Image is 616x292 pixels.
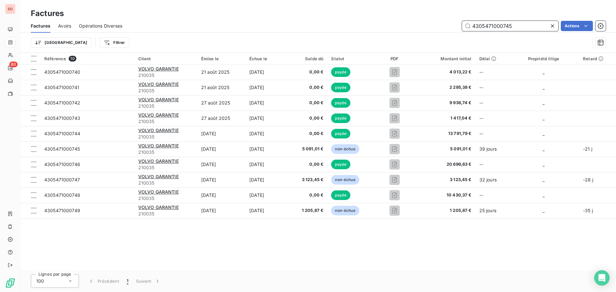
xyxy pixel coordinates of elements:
span: VOLVO GARANTIE [138,158,179,164]
span: 0,00 € [293,115,324,121]
span: 4305471000746 [44,162,80,167]
span: payée [331,129,350,138]
span: 10 [69,56,76,62]
span: _ [543,177,544,182]
td: 27 août 2025 [197,95,245,111]
span: non-échue [331,175,359,185]
span: _ [543,131,544,136]
span: 4305471000741 [44,85,79,90]
span: non-échue [331,206,359,215]
td: 27 août 2025 [197,111,245,126]
td: [DATE] [197,157,245,172]
span: VOLVO GARANTIE [138,97,179,102]
span: payée [331,83,350,92]
td: -- [475,157,508,172]
span: Factures [31,23,50,29]
button: Filtrer [99,38,129,48]
span: _ [543,69,544,75]
span: 210035 [138,134,193,140]
span: 1 417,04 € [419,115,471,121]
span: VOLVO GARANTIE [138,128,179,133]
div: Solde dû [293,56,324,61]
span: 0,00 € [293,84,324,91]
span: -21 j [583,146,592,152]
span: 4305471000740 [44,69,80,75]
span: VOLVO GARANTIE [138,174,179,179]
button: Actions [561,21,593,31]
button: [GEOGRAPHIC_DATA] [31,38,91,48]
span: 5 091,01 € [293,146,324,152]
td: -- [475,111,508,126]
span: 3 123,45 € [293,177,324,183]
td: [DATE] [245,141,289,157]
div: Client [138,56,193,61]
span: 210035 [138,180,193,186]
span: Avoirs [58,23,71,29]
span: 0,00 € [293,161,324,168]
span: 210035 [138,103,193,109]
span: 1 [127,278,128,284]
td: [DATE] [245,188,289,203]
td: 21 août 2025 [197,64,245,80]
span: 100 [36,278,44,284]
span: 4305471000744 [44,131,80,136]
span: 4305471000745 [44,146,80,152]
span: VOLVO GARANTIE [138,204,179,210]
div: Statut [331,56,370,61]
td: [DATE] [245,64,289,80]
span: 210035 [138,195,193,202]
span: _ [543,146,544,152]
span: _ [543,208,544,213]
span: 0,00 € [293,130,324,137]
td: [DATE] [197,188,245,203]
span: 13 791,79 € [419,130,471,137]
span: 4305471000742 [44,100,80,105]
span: 9 936,74 € [419,100,471,106]
span: 210035 [138,149,193,155]
button: 1 [123,274,132,288]
span: _ [543,192,544,198]
span: 210035 [138,88,193,94]
div: Échue le [249,56,285,61]
td: [DATE] [197,172,245,188]
span: 4305471000749 [44,208,80,213]
div: Retard [583,56,612,61]
span: 4305471000747 [44,177,80,182]
span: 210035 [138,72,193,79]
span: 5 091,01 € [419,146,471,152]
td: 21 août 2025 [197,80,245,95]
span: 210035 [138,211,193,217]
span: 2 295,38 € [419,84,471,91]
span: _ [543,85,544,90]
span: Opérations Diverses [79,23,122,29]
td: [DATE] [245,172,289,188]
img: Logo LeanPay [5,278,15,288]
input: Rechercher [462,21,558,31]
td: [DATE] [245,203,289,218]
td: [DATE] [197,141,245,157]
span: 210035 [138,164,193,171]
span: 3 123,45 € [419,177,471,183]
span: VOLVO GARANTIE [138,143,179,148]
td: -- [475,126,508,141]
span: Référence [44,56,66,61]
span: VOLVO GARANTIE [138,112,179,118]
span: payée [331,113,350,123]
span: 80 [9,62,18,67]
span: VOLVO GARANTIE [138,189,179,195]
span: 10 430,37 € [419,192,471,198]
button: Précédent [84,274,123,288]
td: 39 jours [475,141,508,157]
span: payée [331,67,350,77]
td: -- [475,188,508,203]
span: -28 j [583,177,593,182]
h3: Factures [31,8,64,19]
div: PDF [378,56,411,61]
div: Propriété litige [512,56,575,61]
span: 20 696,63 € [419,161,471,168]
td: [DATE] [245,80,289,95]
td: [DATE] [245,111,289,126]
div: Délai [479,56,504,61]
span: 1 205,87 € [419,207,471,214]
td: [DATE] [197,203,245,218]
